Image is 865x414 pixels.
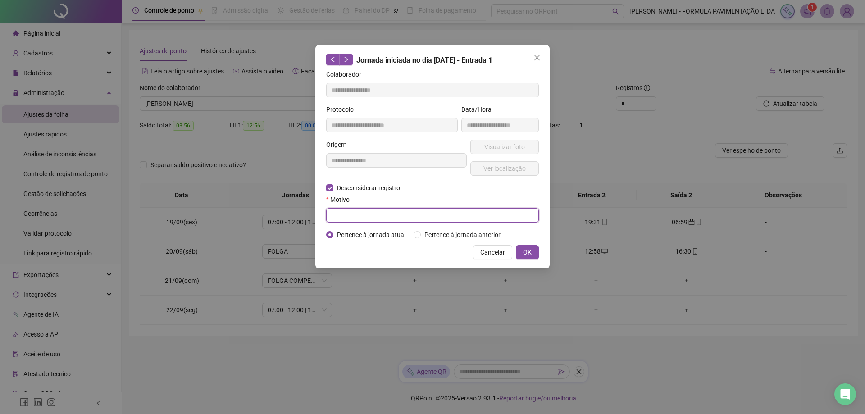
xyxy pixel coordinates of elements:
button: Ver localização [470,161,539,176]
span: OK [523,247,532,257]
span: Pertence à jornada anterior [421,230,504,240]
button: OK [516,245,539,259]
button: right [339,54,353,65]
label: Data/Hora [461,105,497,114]
label: Origem [326,140,352,150]
label: Motivo [326,195,355,205]
div: Open Intercom Messenger [834,383,856,405]
label: Colaborador [326,69,367,79]
span: Cancelar [480,247,505,257]
button: Visualizar foto [470,140,539,154]
span: Desconsiderar registro [333,183,404,193]
button: Cancelar [473,245,512,259]
span: close [533,54,541,61]
span: left [330,56,336,63]
button: Close [530,50,544,65]
label: Protocolo [326,105,360,114]
div: Jornada iniciada no dia [DATE] - Entrada 1 [326,54,539,66]
button: left [326,54,340,65]
span: right [343,56,349,63]
span: Pertence à jornada atual [333,230,409,240]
